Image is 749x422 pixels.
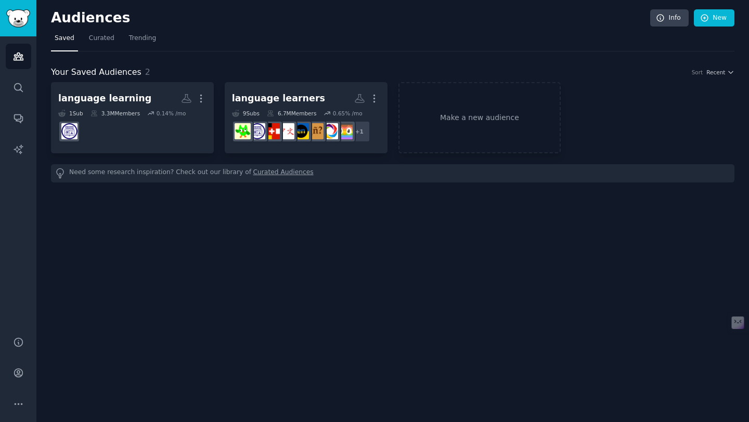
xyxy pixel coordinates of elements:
a: language learning1Sub3.3MMembers0.14% /molanguagelearning [51,82,214,153]
div: 9 Sub s [232,110,260,117]
div: 6.7M Members [267,110,316,117]
a: Info [650,9,689,27]
div: 0.65 % /mo [333,110,363,117]
div: 1 Sub [58,110,83,117]
img: languagelearning [249,123,265,139]
a: Trending [125,30,160,51]
span: Trending [129,34,156,43]
span: Saved [55,34,74,43]
a: Saved [51,30,78,51]
a: Make a new audience [398,82,561,153]
div: + 1 [348,121,370,142]
div: Sort [692,69,703,76]
img: EnglishLearning [293,123,309,139]
img: German [264,123,280,139]
img: French [322,123,338,139]
span: Recent [706,69,725,76]
div: 3.3M Members [91,110,140,117]
img: ChineseLanguage [278,123,294,139]
h2: Audiences [51,10,650,27]
div: language learning [58,92,151,105]
img: duolingo [337,123,353,139]
a: language learners9Subs6.7MMembers0.65% /mo+1duolingoFrenchSpanishEnglishLearningChineseLanguageGe... [225,82,388,153]
img: languagelearningjerk [235,123,251,139]
img: languagelearning [61,123,78,139]
img: Spanish [307,123,324,139]
span: 2 [145,67,150,77]
div: 0.14 % /mo [157,110,186,117]
span: Curated [89,34,114,43]
a: Curated Audiences [253,168,314,179]
a: Curated [85,30,118,51]
span: Your Saved Audiences [51,66,141,79]
a: New [694,9,734,27]
div: Need some research inspiration? Check out our library of [51,164,734,182]
div: language learners [232,92,325,105]
img: GummySearch logo [6,9,30,28]
button: Recent [706,69,734,76]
